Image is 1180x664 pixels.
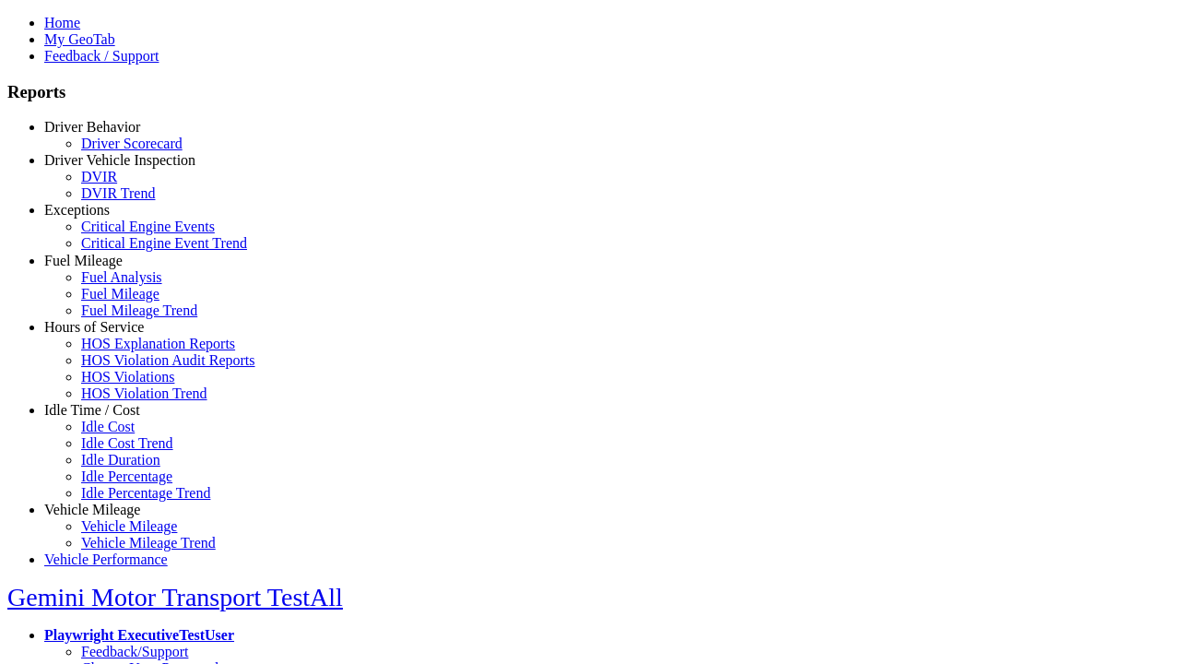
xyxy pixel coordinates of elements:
a: Home [44,15,80,30]
a: Fuel Analysis [81,269,162,285]
a: HOS Violation Audit Reports [81,352,255,368]
a: Critical Engine Events [81,219,215,234]
a: Vehicle Mileage [44,502,140,517]
a: HOS Explanation Reports [81,336,235,351]
a: Fuel Mileage [44,253,123,268]
a: Hours of Service [44,319,144,335]
a: Vehicle Performance [44,551,168,567]
a: Fuel Mileage Trend [81,302,197,318]
a: Critical Engine Event Trend [81,235,247,251]
a: Idle Time / Cost [44,402,140,418]
a: Vehicle Mileage Trend [81,535,216,551]
a: HOS Violations [81,369,174,385]
a: Idle Cost Trend [81,435,173,451]
h3: Reports [7,82,1173,102]
a: Fuel Mileage [81,286,159,302]
a: Idle Percentage [81,468,172,484]
a: DVIR Trend [81,185,155,201]
a: Idle Percentage Trend [81,485,210,501]
a: Exceptions [44,202,110,218]
a: Driver Scorecard [81,136,183,151]
a: HOS Violation Trend [81,385,207,401]
a: Gemini Motor Transport TestAll [7,583,343,611]
a: My GeoTab [44,31,115,47]
a: Playwright ExecutiveTestUser [44,627,234,643]
a: DVIR [81,169,117,184]
a: Feedback / Support [44,48,159,64]
a: Safety Exceptions [81,252,188,267]
a: Vehicle Mileage [81,518,177,534]
a: Driver Behavior [44,119,140,135]
a: Feedback/Support [81,644,188,659]
a: Driver Vehicle Inspection [44,152,195,168]
a: Idle Duration [81,452,160,468]
a: Idle Cost [81,419,135,434]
